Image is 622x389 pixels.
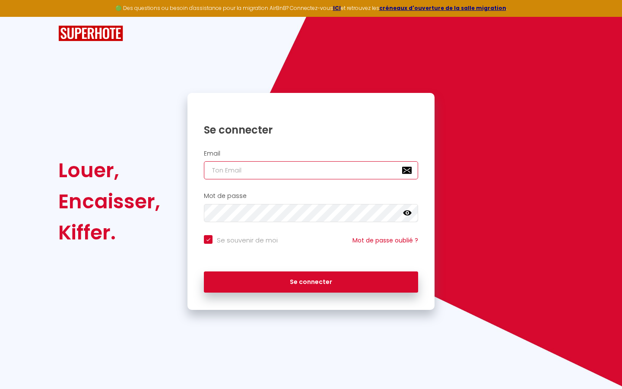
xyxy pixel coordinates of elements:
[58,186,160,217] div: Encaisser,
[58,26,123,41] img: SuperHote logo
[204,150,418,157] h2: Email
[58,155,160,186] div: Louer,
[379,4,506,12] a: créneaux d'ouverture de la salle migration
[204,271,418,293] button: Se connecter
[58,217,160,248] div: Kiffer.
[352,236,418,245] a: Mot de passe oublié ?
[204,161,418,179] input: Ton Email
[7,3,33,29] button: Ouvrir le widget de chat LiveChat
[204,192,418,200] h2: Mot de passe
[204,123,418,137] h1: Se connecter
[333,4,341,12] a: ICI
